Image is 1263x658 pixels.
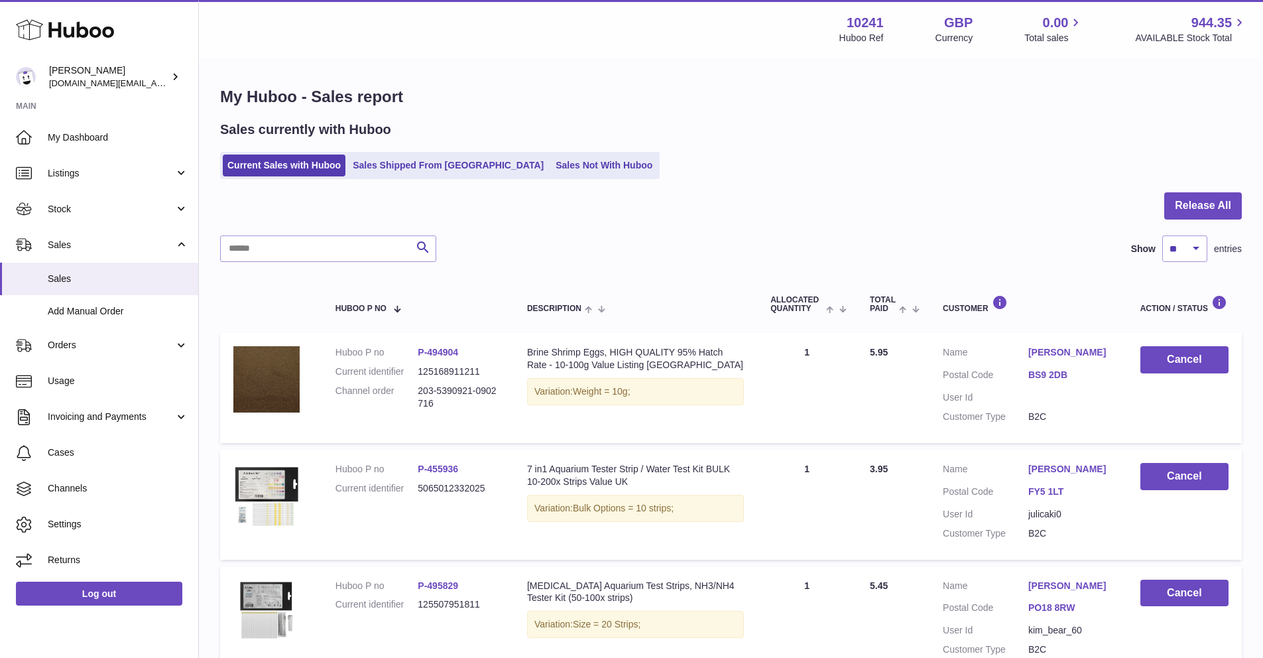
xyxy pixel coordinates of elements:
[573,386,631,397] span: Weight = 10g;
[1024,14,1083,44] a: 0.00 Total sales
[943,463,1028,479] dt: Name
[16,582,182,606] a: Log out
[943,391,1028,404] dt: User Id
[418,385,501,410] dd: 203-5390921-0902716
[220,121,391,139] h2: Sales currently with Huboo
[1028,602,1114,614] a: PO18 8RW
[48,554,188,566] span: Returns
[1131,243,1156,255] label: Show
[48,131,188,144] span: My Dashboard
[527,378,744,405] div: Variation:
[1028,346,1114,359] a: [PERSON_NAME]
[573,619,640,629] span: Size = 20 Strips;
[1164,192,1242,220] button: Release All
[418,580,458,591] a: P-495829
[48,339,174,352] span: Orders
[1028,486,1114,498] a: FY5 1LT
[1140,295,1229,313] div: Action / Status
[757,333,857,443] td: 1
[335,482,418,495] dt: Current identifier
[48,482,188,495] span: Channels
[527,463,744,488] div: 7 in1 Aquarium Tester Strip / Water Test Kit BULK 10-200x Strips Value UK
[943,527,1028,540] dt: Customer Type
[1028,369,1114,381] a: BS9 2DB
[335,463,418,476] dt: Huboo P no
[847,14,884,32] strong: 10241
[1024,32,1083,44] span: Total sales
[223,155,345,176] a: Current Sales with Huboo
[1140,346,1229,373] button: Cancel
[943,643,1028,656] dt: Customer Type
[527,304,581,313] span: Description
[943,486,1028,501] dt: Postal Code
[49,78,264,88] span: [DOMAIN_NAME][EMAIL_ADDRESS][DOMAIN_NAME]
[943,580,1028,596] dt: Name
[335,304,387,313] span: Huboo P no
[551,155,657,176] a: Sales Not With Huboo
[770,296,823,313] span: ALLOCATED Quantity
[870,580,888,591] span: 5.45
[233,580,300,646] img: $_57.JPG
[1028,527,1114,540] dd: B2C
[1191,14,1232,32] span: 944.35
[943,411,1028,423] dt: Customer Type
[943,602,1028,618] dt: Postal Code
[348,155,548,176] a: Sales Shipped From [GEOGRAPHIC_DATA]
[418,365,501,378] dd: 125168911211
[527,580,744,605] div: [MEDICAL_DATA] Aquarium Test Strips, NH3/NH4 Tester Kit (50-100x strips)
[48,167,174,180] span: Listings
[1140,580,1229,607] button: Cancel
[335,346,418,359] dt: Huboo P no
[335,365,418,378] dt: Current identifier
[233,346,300,413] img: $_57.JPG
[48,203,174,216] span: Stock
[1135,14,1247,44] a: 944.35 AVAILABLE Stock Total
[1028,508,1114,521] dd: julicaki0
[1043,14,1069,32] span: 0.00
[233,463,300,533] img: $_57.JPG
[418,598,501,611] dd: 125507951811
[527,611,744,638] div: Variation:
[839,32,884,44] div: Huboo Ref
[335,598,418,611] dt: Current identifier
[943,346,1028,362] dt: Name
[220,86,1242,107] h1: My Huboo - Sales report
[870,296,896,313] span: Total paid
[48,305,188,318] span: Add Manual Order
[1140,463,1229,490] button: Cancel
[49,64,168,90] div: [PERSON_NAME]
[1214,243,1242,255] span: entries
[418,347,458,358] a: P-494904
[48,518,188,531] span: Settings
[335,580,418,592] dt: Huboo P no
[48,273,188,285] span: Sales
[48,239,174,251] span: Sales
[1028,463,1114,476] a: [PERSON_NAME]
[1028,580,1114,592] a: [PERSON_NAME]
[48,446,188,459] span: Cases
[757,450,857,560] td: 1
[48,375,188,387] span: Usage
[943,295,1114,313] div: Customer
[870,347,888,358] span: 5.95
[335,385,418,410] dt: Channel order
[870,464,888,474] span: 3.95
[943,624,1028,637] dt: User Id
[418,464,458,474] a: P-455936
[16,67,36,87] img: londonaquatics.online@gmail.com
[1135,32,1247,44] span: AVAILABLE Stock Total
[418,482,501,495] dd: 5065012332025
[1028,624,1114,637] dd: kim_bear_60
[527,346,744,371] div: Brine Shrimp Eggs, HIGH QUALITY 95% Hatch Rate - 10-100g Value Listing [GEOGRAPHIC_DATA]
[1028,643,1114,656] dd: B2C
[48,411,174,423] span: Invoicing and Payments
[573,503,674,513] span: Bulk Options = 10 strips;
[943,508,1028,521] dt: User Id
[943,369,1028,385] dt: Postal Code
[935,32,973,44] div: Currency
[944,14,973,32] strong: GBP
[1028,411,1114,423] dd: B2C
[527,495,744,522] div: Variation:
